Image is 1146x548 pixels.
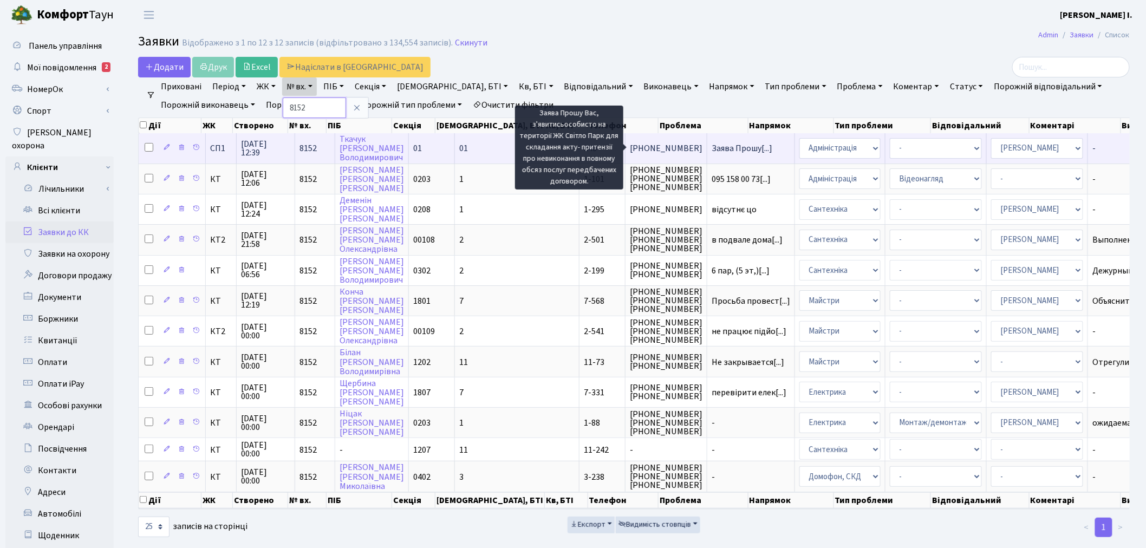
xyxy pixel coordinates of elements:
[241,414,290,432] span: [DATE] 00:00
[340,408,404,438] a: Ніцак[PERSON_NAME][PERSON_NAME]
[299,325,317,337] span: 8152
[138,32,179,51] span: Заявки
[340,462,404,492] a: [PERSON_NAME][PERSON_NAME]Миколаївна
[288,492,326,508] th: № вх.
[241,292,290,309] span: [DATE] 12:19
[413,444,431,456] span: 1207
[241,323,290,340] span: [DATE] 00:00
[5,35,114,57] a: Панель управління
[630,446,702,454] span: -
[584,295,604,307] span: 7-568
[340,225,404,255] a: [PERSON_NAME][PERSON_NAME]Олександрівна
[210,236,232,244] span: КТ2
[210,327,232,336] span: КТ2
[299,234,317,246] span: 8152
[630,318,702,344] span: [PHONE_NUMBER] [PHONE_NUMBER] [PHONE_NUMBER]
[413,204,431,216] span: 0208
[5,330,114,351] a: Квитанції
[241,170,290,187] span: [DATE] 12:06
[210,297,232,305] span: КТ
[241,201,290,218] span: [DATE] 12:24
[138,57,191,77] a: Додати
[748,492,834,508] th: Напрямок
[5,308,114,330] a: Боржники
[157,77,206,96] a: Приховані
[459,173,464,185] span: 1
[5,525,114,546] a: Щоденник
[515,77,557,96] a: Кв, БТІ
[946,77,987,96] a: Статус
[468,96,558,114] a: Очистити фільтри
[455,38,487,48] a: Скинути
[712,446,790,454] span: -
[299,142,317,154] span: 8152
[201,492,233,508] th: ЖК
[5,265,114,286] a: Договори продажу
[568,517,615,533] button: Експорт
[210,205,232,214] span: КТ
[459,204,464,216] span: 1
[459,387,464,399] span: 7
[630,353,702,370] span: [PHONE_NUMBER] [PHONE_NUMBER]
[210,419,232,427] span: КТ
[241,140,290,157] span: [DATE] 12:39
[630,383,702,401] span: [PHONE_NUMBER] [PHONE_NUMBER]
[210,266,232,275] span: КТ
[157,96,259,114] a: Порожній виконавець
[5,57,114,79] a: Мої повідомлення2
[29,40,102,52] span: Панель управління
[233,492,289,508] th: Створено
[659,118,748,133] th: Проблема
[459,444,468,456] span: 11
[135,6,162,24] button: Переключити навігацію
[241,262,290,279] span: [DATE] 06:56
[413,325,435,337] span: 00109
[350,77,390,96] a: Секція
[659,492,748,508] th: Проблема
[145,61,184,73] span: Додати
[560,77,637,96] a: Відповідальний
[138,517,170,537] select: записів на сторінці
[356,96,466,114] a: Порожній тип проблеми
[712,142,772,154] span: Заява Прошу[...]
[210,144,232,153] span: СП1
[459,295,464,307] span: 7
[834,118,931,133] th: Тип проблеми
[5,221,114,243] a: Заявки до КК
[393,77,512,96] a: [DEMOGRAPHIC_DATA], БТІ
[630,262,702,279] span: [PHONE_NUMBER] [PHONE_NUMBER]
[392,118,435,133] th: Секція
[5,100,114,122] a: Спорт
[236,57,278,77] a: Excel
[712,234,783,246] span: в подвале дома[...]
[640,77,703,96] a: Виконавець
[630,288,702,314] span: [PHONE_NUMBER] [PHONE_NUMBER] [PHONE_NUMBER]
[11,4,32,26] img: logo.png
[584,444,609,456] span: 11-242
[340,286,404,316] a: Конча[PERSON_NAME][PERSON_NAME]
[5,460,114,481] a: Контакти
[327,492,392,508] th: ПІБ
[761,77,831,96] a: Тип проблеми
[5,438,114,460] a: Посвідчення
[210,473,232,481] span: КТ
[5,395,114,416] a: Особові рахунки
[5,243,114,265] a: Заявки на охорону
[319,77,348,96] a: ПІБ
[5,351,114,373] a: Оплати
[299,444,317,456] span: 8152
[584,417,600,429] span: 1-88
[201,118,233,133] th: ЖК
[1023,24,1146,47] nav: breadcrumb
[712,473,790,481] span: -
[459,142,468,154] span: 01
[139,492,201,508] th: Дії
[1030,492,1121,508] th: Коментарі
[299,295,317,307] span: 8152
[5,200,114,221] a: Всі клієнти
[459,234,464,246] span: 2
[340,133,404,164] a: Ткачук[PERSON_NAME]Володимирович
[435,492,545,508] th: [DEMOGRAPHIC_DATA], БТІ
[989,77,1106,96] a: Порожній відповідальний
[5,373,114,395] a: Оплати iPay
